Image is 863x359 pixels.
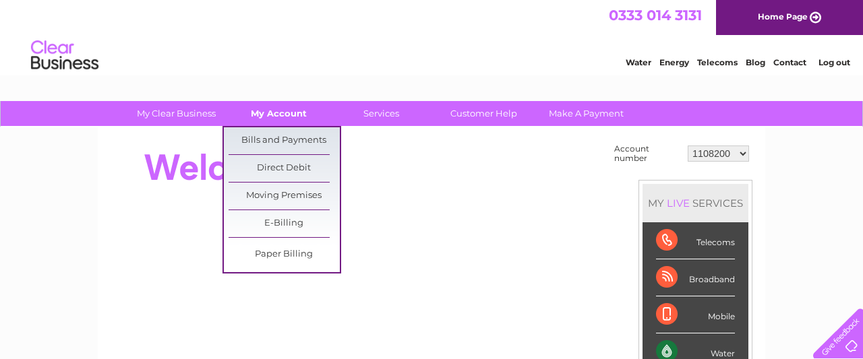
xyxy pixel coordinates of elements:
[531,101,642,126] a: Make A Payment
[121,101,232,126] a: My Clear Business
[656,259,735,296] div: Broadband
[656,222,735,259] div: Telecoms
[746,57,765,67] a: Blog
[229,241,340,268] a: Paper Billing
[643,184,748,222] div: MY SERVICES
[773,57,806,67] a: Contact
[659,57,689,67] a: Energy
[223,101,334,126] a: My Account
[664,197,692,209] div: LIVE
[229,155,340,182] a: Direct Debit
[229,183,340,209] a: Moving Premises
[656,296,735,333] div: Mobile
[229,210,340,237] a: E-Billing
[30,35,99,76] img: logo.png
[326,101,437,126] a: Services
[428,101,539,126] a: Customer Help
[609,7,702,24] a: 0333 014 3131
[611,141,684,166] td: Account number
[229,127,340,154] a: Bills and Payments
[626,57,651,67] a: Water
[114,7,751,65] div: Clear Business is a trading name of Verastar Limited (registered in [GEOGRAPHIC_DATA] No. 3667643...
[697,57,738,67] a: Telecoms
[819,57,850,67] a: Log out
